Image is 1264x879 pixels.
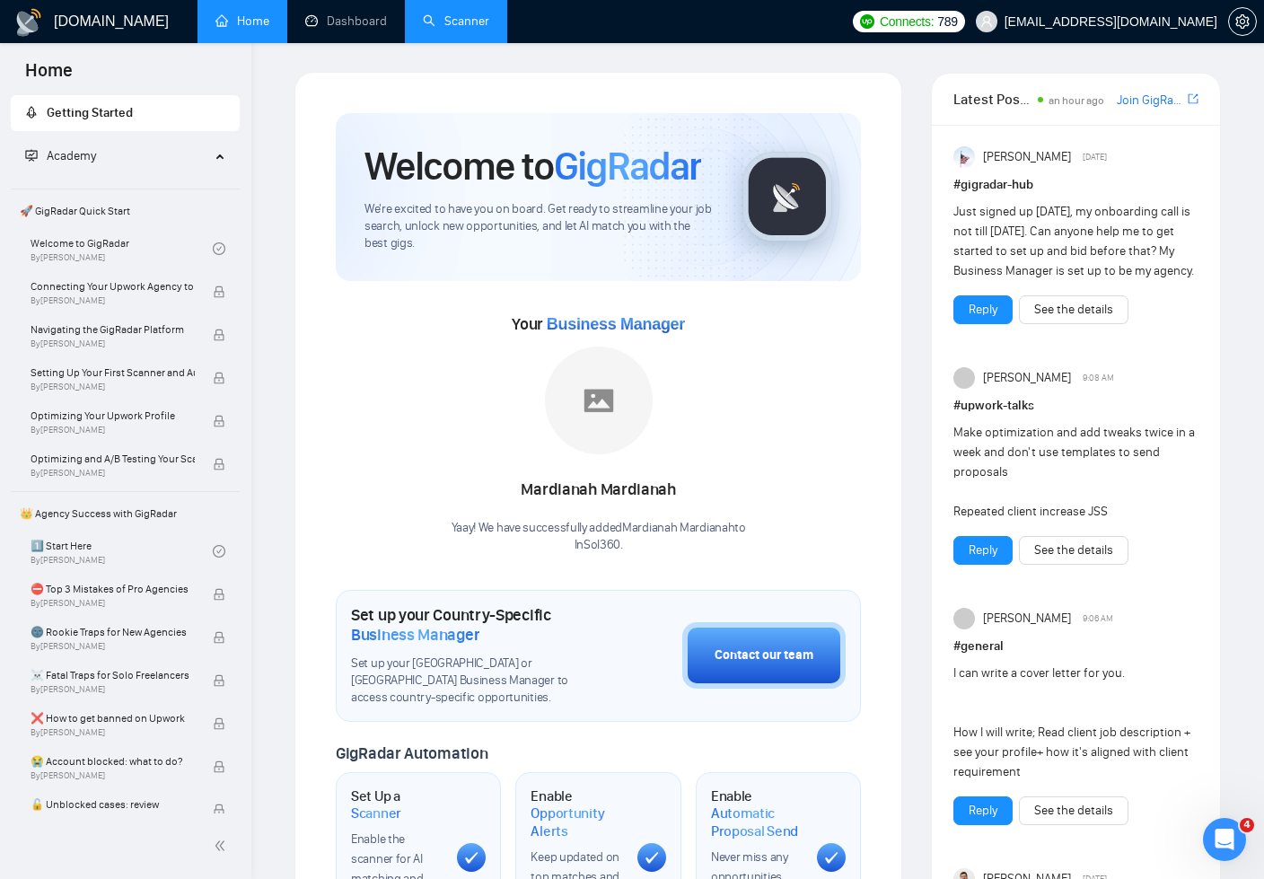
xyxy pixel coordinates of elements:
span: fund-projection-screen [25,149,38,162]
a: dashboardDashboard [305,13,387,29]
span: Navigating the GigRadar Platform [31,321,195,338]
span: Your [512,314,685,334]
span: export [1188,92,1198,106]
span: By [PERSON_NAME] [31,598,195,609]
span: By [PERSON_NAME] [31,425,195,435]
span: lock [213,760,225,773]
h1: Enable [711,787,803,840]
h1: # general [953,637,1198,656]
span: Optimizing and A/B Testing Your Scanner for Better Results [31,450,195,468]
h1: Welcome to [364,142,701,190]
img: logo [14,8,43,37]
span: Automatic Proposal Send [711,804,803,839]
span: Academy [47,148,96,163]
span: Academy [25,148,96,163]
span: [DATE] [1083,149,1107,165]
h1: # gigradar-hub [953,175,1198,195]
span: Connects: [880,12,934,31]
div: Contact our team [715,646,813,665]
div: Mardianah Mardianah [452,475,746,505]
a: Reply [969,801,997,821]
h1: Set up your Country-Specific [351,605,592,645]
span: lock [213,588,225,601]
span: lock [213,674,225,687]
span: 👑 Agency Success with GigRadar [13,496,238,532]
span: Getting Started [47,105,133,120]
button: See the details [1019,796,1128,825]
img: Anisuzzaman Khan [953,146,975,168]
span: check-circle [213,242,225,255]
span: ❌ How to get banned on Upwork [31,709,195,727]
button: Contact our team [682,622,846,689]
button: See the details [1019,295,1128,324]
span: double-left [214,837,232,855]
span: [PERSON_NAME] [983,609,1071,628]
span: Scanner [351,804,401,822]
a: setting [1228,14,1257,29]
span: lock [213,631,225,644]
iframe: Intercom live chat [1203,818,1246,861]
span: check-circle [213,545,225,558]
a: homeHome [215,13,269,29]
span: setting [1229,14,1256,29]
span: 😭 Account blocked: what to do? [31,752,195,770]
a: See the details [1034,300,1113,320]
span: lock [213,415,225,427]
span: By [PERSON_NAME] [31,770,195,781]
span: 9:06 AM [1083,611,1113,627]
span: Business Manager [351,625,479,645]
button: setting [1228,7,1257,36]
img: placeholder.png [545,347,653,454]
span: Just signed up [DATE], my onboarding call is not till [DATE]. Can anyone help me to get started t... [953,204,1194,278]
span: GigRadar Automation [336,743,487,763]
span: 🚀 GigRadar Quick Start [13,193,238,229]
button: See the details [1019,536,1128,565]
a: searchScanner [423,13,489,29]
span: By [PERSON_NAME] [31,295,195,306]
div: Yaay! We have successfully added Mardianah Mardianah to [452,520,746,554]
img: gigradar-logo.png [742,152,832,242]
h1: Enable [531,787,622,840]
span: Home [11,57,87,95]
span: lock [213,804,225,816]
span: By [PERSON_NAME] [31,338,195,349]
span: We're excited to have you on board. Get ready to streamline your job search, unlock new opportuni... [364,201,714,252]
span: By [PERSON_NAME] [31,641,195,652]
button: Reply [953,536,1013,565]
a: export [1188,91,1198,108]
span: By [PERSON_NAME] [31,684,195,695]
span: lock [213,372,225,384]
a: Join GigRadar Slack Community [1117,91,1184,110]
span: 789 [937,12,957,31]
span: lock [213,458,225,470]
span: Latest Posts from the GigRadar Community [953,88,1032,110]
li: Getting Started [11,95,240,131]
span: Opportunity Alerts [531,804,622,839]
span: 9:08 AM [1083,370,1114,386]
span: lock [213,286,225,298]
a: Welcome to GigRadarBy[PERSON_NAME] [31,229,213,268]
a: Reply [969,300,997,320]
a: See the details [1034,541,1113,560]
span: 🌚 Rookie Traps for New Agencies [31,623,195,641]
span: [PERSON_NAME] [983,368,1071,388]
span: [PERSON_NAME] [983,147,1071,167]
h1: Set Up a [351,787,443,822]
span: lock [213,329,225,341]
span: By [PERSON_NAME] [31,468,195,479]
span: Set up your [GEOGRAPHIC_DATA] or [GEOGRAPHIC_DATA] Business Manager to access country-specific op... [351,655,592,707]
span: Optimizing Your Upwork Profile [31,407,195,425]
span: lock [213,717,225,730]
span: 🔓 Unblocked cases: review [31,795,195,813]
span: Setting Up Your First Scanner and Auto-Bidder [31,364,195,382]
span: rocket [25,106,38,119]
button: Reply [953,295,1013,324]
span: ☠️ Fatal Traps for Solo Freelancers [31,666,195,684]
span: ⛔ Top 3 Mistakes of Pro Agencies [31,580,195,598]
a: 1️⃣ Start HereBy[PERSON_NAME] [31,532,213,571]
p: InSol360 . [452,537,746,554]
span: GigRadar [554,142,701,190]
img: upwork-logo.png [860,14,874,29]
span: Make optimization and add tweaks twice in a week and don't use templates to send proposals Repeat... [953,425,1195,519]
span: I can write a cover letter for you. How I will write; Read client job description + see your prof... [953,665,1190,779]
